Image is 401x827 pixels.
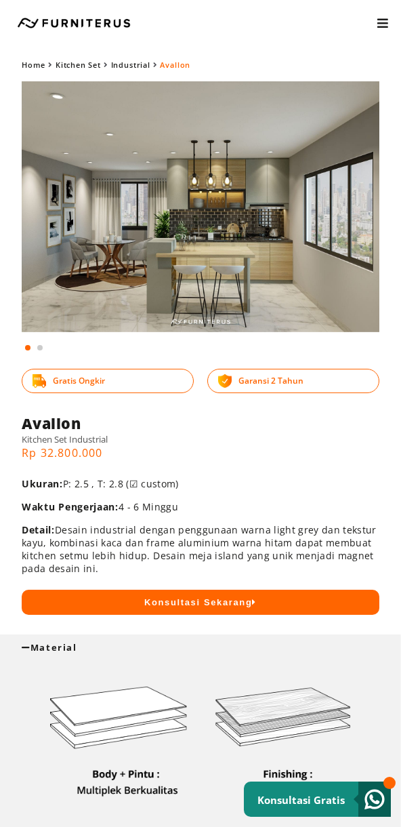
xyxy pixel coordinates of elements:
p: P: 2.5 , T: 2.8 (☑ custom) [22,477,379,490]
a: Konsultasi Gratis [244,782,391,817]
h1: Avallon [22,413,379,433]
span: Garansi 2 Tahun [238,375,303,386]
div: Material [22,641,379,653]
p: Rp 32.800.000 [22,445,379,460]
span: Detail: [22,523,55,536]
a: Industrial [111,60,150,70]
button: Konsultasi Sekarang [22,590,379,615]
a: Kitchen Set [56,60,101,70]
h5: Kitchen Set Industrial [22,433,379,445]
p: Desain industrial dengan penggunaan warna light grey dan tekstur kayu, kombinasi kaca dan frame a... [22,523,379,575]
img: Avallon Kitchen Set Industrial by Furniterus [22,81,379,332]
p: 4 - 6 Minggu [22,500,379,513]
span: Ukuran: [22,477,63,490]
a: Home [22,60,45,70]
small: Konsultasi Gratis [257,793,345,807]
span: Avallon [160,60,190,70]
span: Waktu Pengerjaan: [22,500,119,513]
span: Gratis Ongkir [53,375,105,386]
